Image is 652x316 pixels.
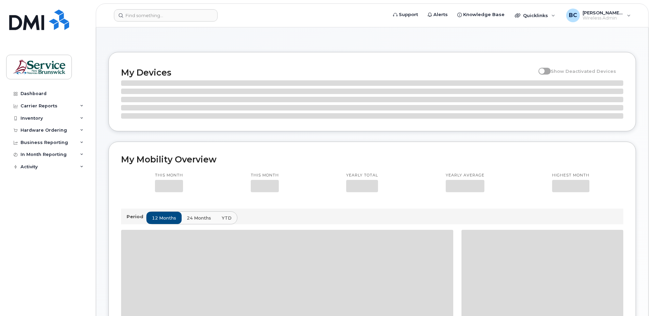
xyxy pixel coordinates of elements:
[121,67,535,78] h2: My Devices
[127,213,146,220] p: Period
[538,65,544,70] input: Show Deactivated Devices
[551,68,616,74] span: Show Deactivated Devices
[251,173,279,178] p: This month
[222,215,232,221] span: YTD
[121,154,623,164] h2: My Mobility Overview
[155,173,183,178] p: This month
[552,173,589,178] p: Highest month
[446,173,484,178] p: Yearly average
[346,173,378,178] p: Yearly total
[187,215,211,221] span: 24 months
